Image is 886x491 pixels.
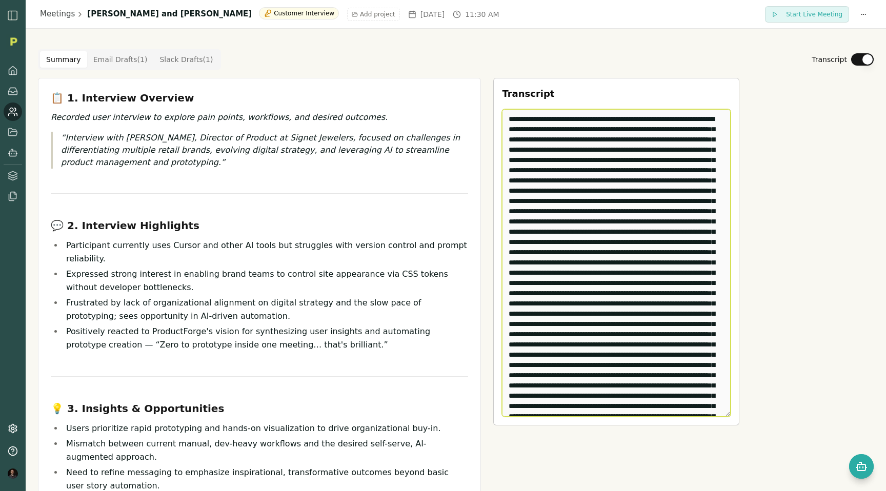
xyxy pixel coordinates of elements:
li: Expressed strong interest in enabling brand teams to control site appearance via CSS tokens witho... [63,268,468,294]
span: Add project [360,10,395,18]
h3: 💡 3. Insights & Opportunities [51,401,468,416]
div: Customer Interview [259,7,339,19]
h3: Transcript [502,87,731,101]
button: Start Live Meeting [765,6,849,23]
li: Participant currently uses Cursor and other AI tools but struggles with version control and promp... [63,239,468,265]
button: Slack Drafts ( 1 ) [153,51,219,68]
em: Recorded user interview to explore pain points, workflows, and desired outcomes. [51,112,388,122]
button: Open chat [849,454,874,479]
h3: 💬 2. Interview Highlights [51,218,468,233]
p: Interview with [PERSON_NAME], Director of Product at Signet Jewelers, focused on challenges in di... [61,132,468,169]
a: Meetings [40,8,75,20]
button: Help [4,442,22,460]
button: Email Drafts ( 1 ) [87,51,154,68]
span: Start Live Meeting [786,10,842,18]
li: Positively reacted to ProductForge's vision for synthesizing user insights and automating prototy... [63,325,468,352]
button: Add project [347,8,400,21]
li: Users prioritize rapid prototyping and hands-on visualization to drive organizational buy-in. [63,422,468,435]
li: Frustrated by lack of organizational alignment on digital strategy and the slow pace of prototypi... [63,296,468,323]
h1: [PERSON_NAME] and [PERSON_NAME] [87,8,252,20]
img: sidebar [7,9,19,22]
img: profile [8,468,18,479]
h3: 📋 1. Interview Overview [51,91,468,105]
label: Transcript [812,54,847,65]
li: Mismatch between current manual, dev-heavy workflows and the desired self-serve, AI-augmented app... [63,437,468,464]
span: [DATE] [420,9,445,19]
button: Summary [40,51,87,68]
img: Organization logo [6,34,21,49]
span: 11:30 AM [465,9,499,19]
